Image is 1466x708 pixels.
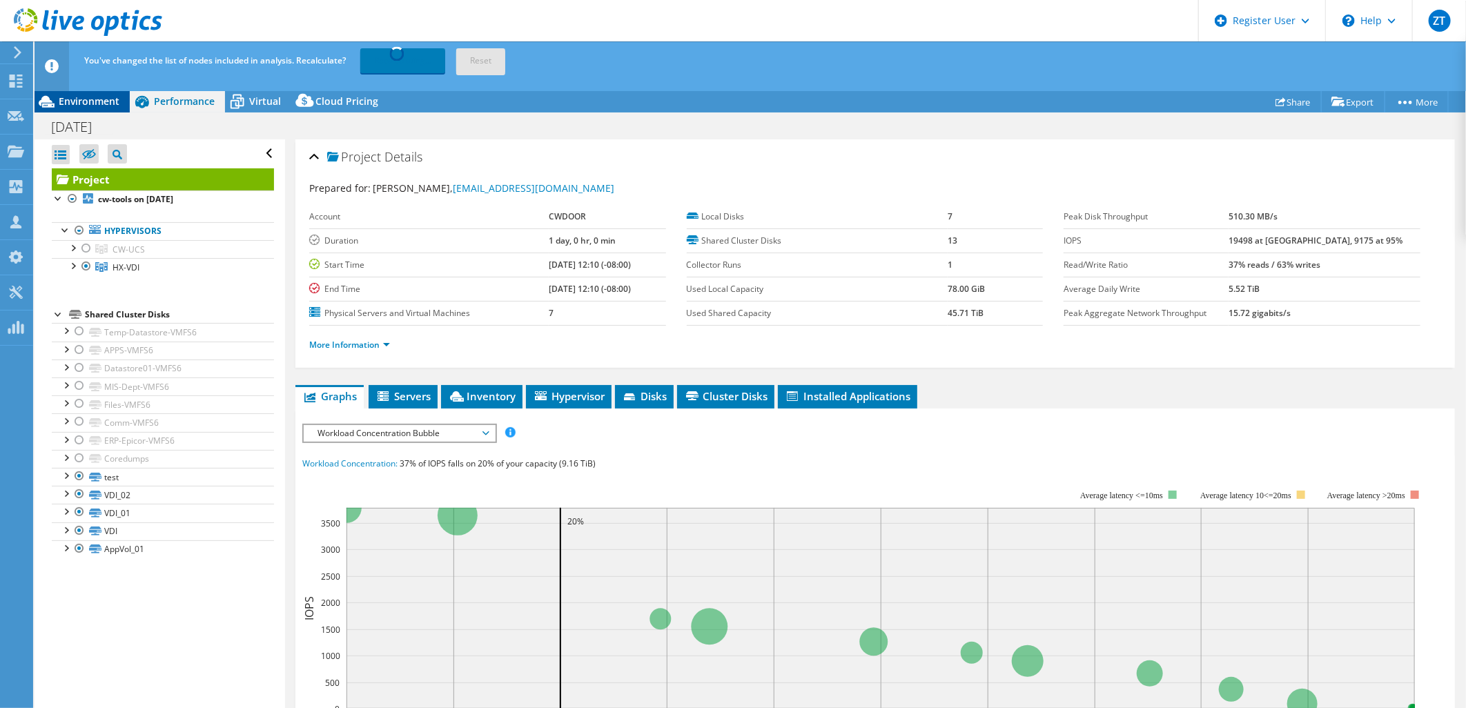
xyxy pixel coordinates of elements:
span: Hypervisor [533,389,605,403]
b: cw-tools on [DATE] [98,193,173,205]
text: 500 [325,677,340,689]
a: ERP-Epicor-VMFS6 [52,432,274,450]
a: Share [1265,91,1322,112]
b: CWDOOR [549,210,586,222]
text: Average latency >20ms [1327,491,1405,500]
b: 1 [948,259,952,271]
a: APPS-VMFS6 [52,342,274,360]
label: Used Local Capacity [687,282,948,296]
span: Details [384,148,422,165]
span: Servers [375,389,431,403]
a: HX-VDI [52,258,274,276]
a: Files-VMFS6 [52,395,274,413]
div: Shared Cluster Disks [85,306,274,323]
tspan: Average latency <=10ms [1080,491,1163,500]
a: More [1385,91,1449,112]
label: Local Disks [687,210,948,224]
span: Cloud Pricing [315,95,378,108]
svg: \n [1342,14,1355,27]
tspan: Average latency 10<=20ms [1200,491,1291,500]
b: 19498 at [GEOGRAPHIC_DATA], 9175 at 95% [1229,235,1403,246]
b: 7 [948,210,952,222]
span: Installed Applications [785,389,910,403]
b: 1 day, 0 hr, 0 min [549,235,616,246]
span: Workload Concentration: [302,458,398,469]
a: More Information [309,339,390,351]
span: Graphs [302,389,357,403]
b: 5.52 TiB [1229,283,1260,295]
text: 1000 [321,650,340,662]
span: 37% of IOPS falls on 20% of your capacity (9.16 TiB) [400,458,596,469]
a: Hypervisors [52,222,274,240]
a: AppVol_01 [52,540,274,558]
b: [DATE] 12:10 (-08:00) [549,259,631,271]
span: CW-UCS [113,244,145,255]
a: [EMAIL_ADDRESS][DOMAIN_NAME] [453,181,614,195]
span: Inventory [448,389,516,403]
span: ZT [1429,10,1451,32]
a: Datastore01-VMFS6 [52,360,274,377]
span: Virtual [249,95,281,108]
span: Workload Concentration Bubble [311,425,488,442]
label: Collector Runs [687,258,948,272]
b: 510.30 MB/s [1229,210,1278,222]
label: Read/Write Ratio [1064,258,1229,272]
a: VDI [52,522,274,540]
b: [DATE] 12:10 (-08:00) [549,283,631,295]
b: 45.71 TiB [948,307,984,319]
a: MIS-Dept-VMFS6 [52,377,274,395]
b: 7 [549,307,554,319]
label: Physical Servers and Virtual Machines [309,306,549,320]
label: Average Daily Write [1064,282,1229,296]
label: End Time [309,282,549,296]
label: Peak Disk Throughput [1064,210,1229,224]
a: Project [52,168,274,190]
text: 2500 [321,571,340,582]
b: 78.00 GiB [948,283,985,295]
a: CW-UCS [52,240,274,258]
b: 37% reads / 63% writes [1229,259,1320,271]
span: [PERSON_NAME], [373,181,614,195]
b: 13 [948,235,957,246]
span: Disks [622,389,667,403]
text: 3500 [321,518,340,529]
text: IOPS [302,596,317,620]
a: Coredumps [52,450,274,468]
span: HX-VDI [113,262,139,273]
label: Used Shared Capacity [687,306,948,320]
b: 15.72 gigabits/s [1229,307,1291,319]
label: Start Time [309,258,549,272]
label: Duration [309,234,549,248]
text: 3000 [321,544,340,555]
h1: [DATE] [45,119,113,135]
span: Project [327,150,381,164]
text: 20% [567,515,584,527]
a: VDI_01 [52,504,274,522]
a: Temp-Datastore-VMFS6 [52,323,274,341]
label: IOPS [1064,234,1229,248]
a: cw-tools on [DATE] [52,190,274,208]
span: You've changed the list of nodes included in analysis. Recalculate? [84,55,346,66]
label: Peak Aggregate Network Throughput [1064,306,1229,320]
a: Comm-VMFS6 [52,413,274,431]
text: 1500 [321,624,340,636]
label: Account [309,210,549,224]
label: Prepared for: [309,181,371,195]
a: VDI_02 [52,486,274,504]
span: Cluster Disks [684,389,768,403]
a: Export [1321,91,1385,112]
text: 2000 [321,597,340,609]
a: Recalculating... [360,48,445,73]
label: Shared Cluster Disks [687,234,948,248]
a: test [52,468,274,486]
span: Performance [154,95,215,108]
span: Environment [59,95,119,108]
